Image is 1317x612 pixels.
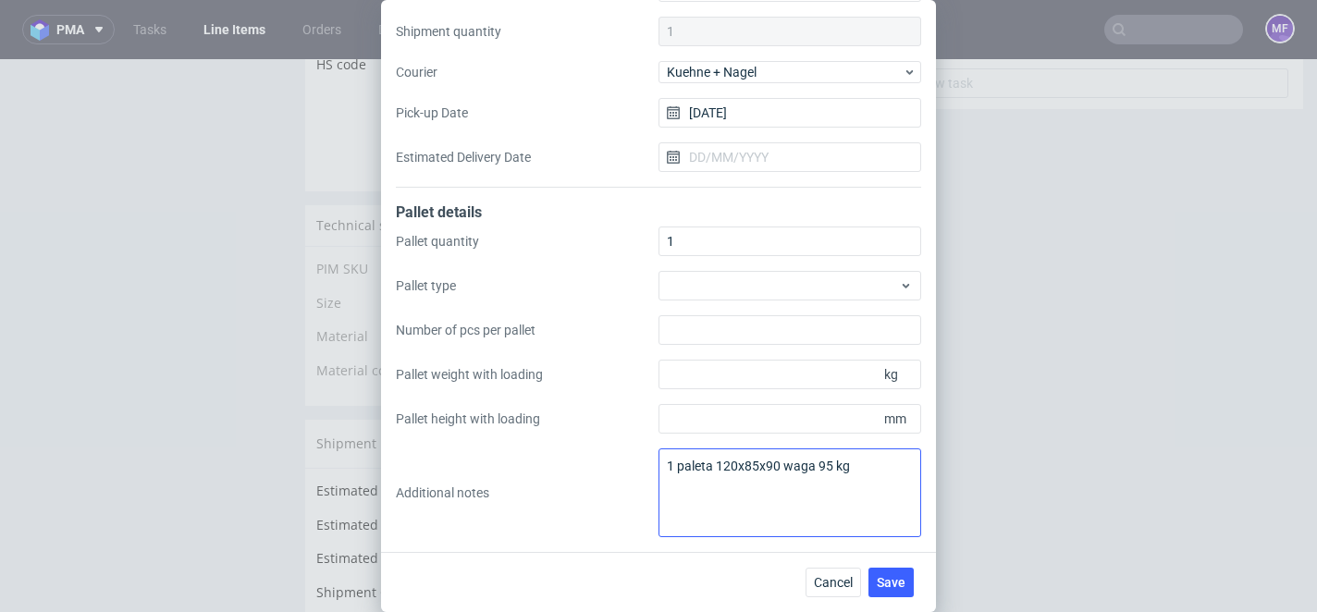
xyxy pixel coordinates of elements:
[545,488,783,522] td: 0 kg
[396,63,658,81] label: Courier
[316,455,545,489] td: Estimated Shipment Cost
[316,421,545,455] td: Estimated Shipment Quantity
[667,63,903,81] span: Kuehne + Nagel
[316,235,341,252] span: Size
[545,455,783,489] td: Unknown
[880,361,917,387] span: kg
[396,483,658,502] label: Additional notes
[396,232,658,251] label: Pallet quantity
[316,488,545,522] td: Estimated Total weight
[396,22,658,41] label: Shipment quantity
[829,9,1288,39] input: Type to create new task
[744,302,783,320] span: Brown
[645,235,783,252] span: 30 cm x 17 cm x 30 cm
[658,142,921,172] input: DD/MM/YYYY
[610,81,783,107] button: Send Production Dates Email
[396,276,658,295] label: Pallet type
[877,576,905,589] span: Save
[396,321,658,339] label: Number of pcs per pallet
[880,406,917,432] span: mm
[683,44,783,70] button: Save
[660,372,783,398] button: Manage shipments
[691,201,783,218] a: ph-1363-14766
[305,146,794,187] div: Technical specification
[316,201,368,218] span: PIM SKU
[545,421,783,455] td: Unknown
[747,268,783,286] span: Paper
[316,268,368,286] span: Material
[868,568,914,597] button: Save
[396,410,658,428] label: Pallet height with loading
[396,148,658,166] label: Estimated Delivery Date
[814,576,853,589] span: Cancel
[316,522,545,557] td: Shipment Quantity
[316,302,411,320] span: Material colour
[396,365,658,384] label: Pallet weight with loading
[396,202,921,226] div: Pallet details
[396,104,658,122] label: Pick-up Date
[545,522,783,557] td: 1
[305,361,794,409] div: Shipment
[806,568,861,597] button: Cancel
[658,98,921,128] input: DD/MM/YYYY
[658,448,921,537] textarea: 1 paleta 120x85x90 waga 95 kg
